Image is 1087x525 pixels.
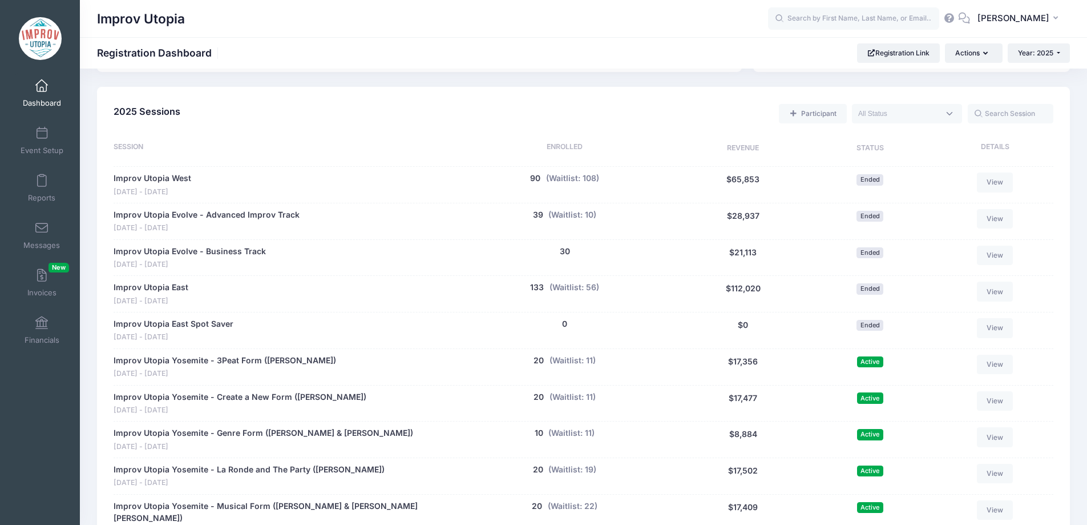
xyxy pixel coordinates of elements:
[977,209,1013,229] a: View
[114,259,266,270] span: [DATE] - [DATE]
[15,263,69,303] a: InvoicesNew
[97,6,185,32] h1: Improv Utopia
[114,500,446,524] a: Improv Utopia Yosemite - Musical Form ([PERSON_NAME] & [PERSON_NAME] [PERSON_NAME])
[23,98,61,108] span: Dashboard
[977,391,1013,411] a: View
[114,405,366,416] span: [DATE] - [DATE]
[114,282,188,294] a: Improv Utopia East
[452,142,677,155] div: Enrolled
[857,502,883,513] span: Active
[25,335,59,345] span: Financials
[15,168,69,208] a: Reports
[977,173,1013,192] a: View
[809,142,931,155] div: Status
[677,282,809,306] div: $112,020
[549,355,596,367] button: (Waitlist: 11)
[856,320,883,331] span: Ended
[857,43,940,63] a: Registration Link
[114,106,180,117] span: 2025 Sessions
[677,391,809,416] div: $17,477
[677,246,809,270] div: $21,113
[858,109,939,119] textarea: Search
[535,427,543,439] button: 10
[768,7,939,30] input: Search by First Name, Last Name, or Email...
[114,173,191,185] a: Improv Utopia West
[977,427,1013,447] a: View
[546,173,599,185] button: (Waitlist: 108)
[857,392,883,403] span: Active
[114,209,300,221] a: Improv Utopia Evolve - Advanced Improv Track
[530,173,540,185] button: 90
[548,500,597,512] button: (Waitlist: 22)
[27,288,56,298] span: Invoices
[856,247,883,258] span: Ended
[15,73,69,113] a: Dashboard
[549,391,596,403] button: (Waitlist: 11)
[114,223,300,234] span: [DATE] - [DATE]
[15,215,69,255] a: Messages
[114,355,336,367] a: Improv Utopia Yosemite - 3Peat Form ([PERSON_NAME])
[931,142,1053,155] div: Details
[530,282,544,294] button: 133
[548,209,596,221] button: (Waitlist: 10)
[677,318,809,343] div: $0
[23,241,60,250] span: Messages
[15,310,69,350] a: Financials
[28,193,55,203] span: Reports
[114,478,385,488] span: [DATE] - [DATE]
[97,47,221,59] h1: Registration Dashboard
[677,142,809,155] div: Revenue
[560,246,570,258] button: 30
[114,391,366,403] a: Improv Utopia Yosemite - Create a New Form ([PERSON_NAME])
[549,282,599,294] button: (Waitlist: 56)
[534,355,544,367] button: 20
[114,332,233,343] span: [DATE] - [DATE]
[677,427,809,452] div: $8,884
[21,146,63,155] span: Event Setup
[114,246,266,258] a: Improv Utopia Evolve - Business Track
[114,296,188,307] span: [DATE] - [DATE]
[1018,49,1053,57] span: Year: 2025
[677,464,809,488] div: $17,502
[677,209,809,234] div: $28,937
[968,104,1053,123] input: Search Session
[779,104,846,123] a: Add a new manual registration
[534,391,544,403] button: 20
[857,356,883,367] span: Active
[533,209,543,221] button: 39
[114,318,233,330] a: Improv Utopia East Spot Saver
[977,464,1013,483] a: View
[977,355,1013,374] a: View
[114,442,413,452] span: [DATE] - [DATE]
[945,43,1002,63] button: Actions
[856,211,883,222] span: Ended
[970,6,1070,32] button: [PERSON_NAME]
[562,318,567,330] button: 0
[19,17,62,60] img: Improv Utopia
[977,318,1013,338] a: View
[114,368,336,379] span: [DATE] - [DATE]
[677,355,809,379] div: $17,356
[548,427,595,439] button: (Waitlist: 11)
[977,500,1013,520] a: View
[533,464,543,476] button: 20
[15,121,69,161] a: Event Setup
[856,283,883,294] span: Ended
[1008,43,1070,63] button: Year: 2025
[49,263,69,272] span: New
[677,173,809,197] div: $65,853
[532,500,542,512] button: 20
[857,466,883,476] span: Active
[114,187,191,198] span: [DATE] - [DATE]
[114,464,385,476] a: Improv Utopia Yosemite - La Ronde and The Party ([PERSON_NAME])
[977,12,1049,25] span: [PERSON_NAME]
[114,142,452,155] div: Session
[977,282,1013,301] a: View
[977,246,1013,265] a: View
[856,174,883,185] span: Ended
[857,429,883,440] span: Active
[114,427,413,439] a: Improv Utopia Yosemite - Genre Form ([PERSON_NAME] & [PERSON_NAME])
[548,464,596,476] button: (Waitlist: 19)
